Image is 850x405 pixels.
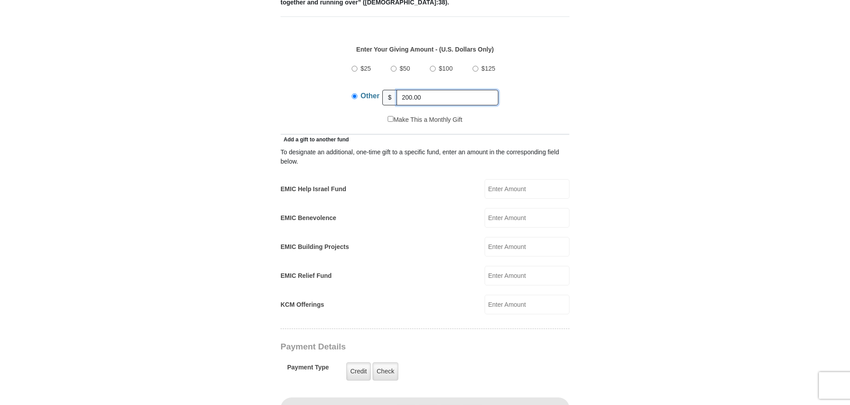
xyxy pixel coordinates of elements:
[281,271,332,281] label: EMIC Relief Fund
[281,242,349,252] label: EMIC Building Projects
[346,362,371,381] label: Credit
[281,184,346,194] label: EMIC Help Israel Fund
[281,148,569,166] div: To designate an additional, one-time gift to a specific fund, enter an amount in the correspondin...
[373,362,398,381] label: Check
[361,92,380,100] span: Other
[382,90,397,105] span: $
[361,65,371,72] span: $25
[481,65,495,72] span: $125
[400,65,410,72] span: $50
[287,364,329,376] h5: Payment Type
[281,213,336,223] label: EMIC Benevolence
[388,116,393,122] input: Make This a Monthly Gift
[485,237,569,257] input: Enter Amount
[388,115,462,124] label: Make This a Monthly Gift
[485,266,569,285] input: Enter Amount
[356,46,493,53] strong: Enter Your Giving Amount - (U.S. Dollars Only)
[485,295,569,314] input: Enter Amount
[485,208,569,228] input: Enter Amount
[485,179,569,199] input: Enter Amount
[397,90,498,105] input: Other Amount
[281,136,349,143] span: Add a gift to another fund
[439,65,453,72] span: $100
[281,342,507,352] h3: Payment Details
[281,300,324,309] label: KCM Offerings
